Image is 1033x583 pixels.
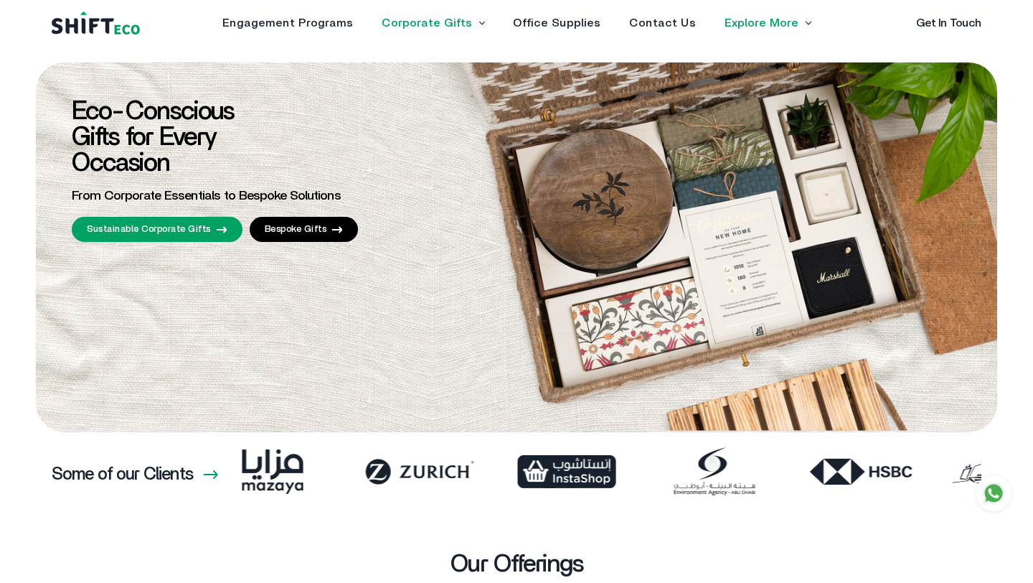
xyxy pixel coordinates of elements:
[293,447,440,497] img: Frame_37.webp
[916,17,981,29] a: Get In Touch
[72,190,341,202] span: From Corporate Essentials to Bespoke Solutions
[222,17,353,29] a: Engagement Programs
[72,98,234,176] span: Eco-Conscious Gifts for Every Occasion
[440,447,587,497] img: Frame_5767.webp
[734,447,881,497] img: Frame_34.webp
[382,17,472,29] a: Corporate Gifts
[513,17,600,29] a: Office Supplies
[587,447,734,497] img: Environment_Agency.abu_dhabi.webp
[629,17,696,29] a: Contact Us
[250,217,359,242] a: Bespoke Gifts
[451,552,583,577] h3: Our Offerings
[725,17,798,29] a: Explore More
[52,466,193,483] h3: Some of our Clients
[72,217,242,242] a: Sustainable Corporate Gifts
[881,447,1028,497] img: Frame_61.webp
